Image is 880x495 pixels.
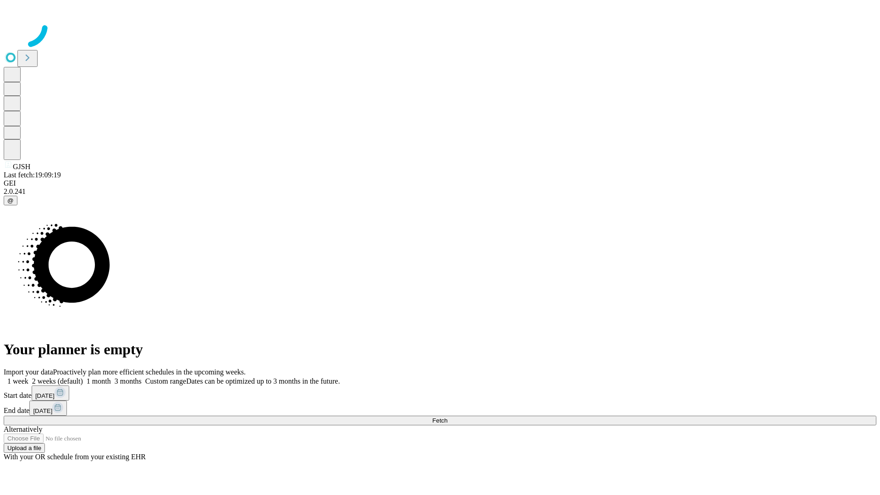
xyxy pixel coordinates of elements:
[4,401,876,416] div: End date
[53,368,246,376] span: Proactively plan more efficient schedules in the upcoming weeks.
[7,197,14,204] span: @
[33,407,52,414] span: [DATE]
[35,392,55,399] span: [DATE]
[115,377,142,385] span: 3 months
[29,401,67,416] button: [DATE]
[4,187,876,196] div: 2.0.241
[4,179,876,187] div: GEI
[87,377,111,385] span: 1 month
[32,385,69,401] button: [DATE]
[4,425,42,433] span: Alternatively
[4,385,876,401] div: Start date
[432,417,447,424] span: Fetch
[4,416,876,425] button: Fetch
[13,163,30,170] span: GJSH
[4,453,146,461] span: With your OR schedule from your existing EHR
[186,377,340,385] span: Dates can be optimized up to 3 months in the future.
[4,368,53,376] span: Import your data
[4,341,876,358] h1: Your planner is empty
[145,377,186,385] span: Custom range
[4,171,61,179] span: Last fetch: 19:09:19
[4,196,17,205] button: @
[32,377,83,385] span: 2 weeks (default)
[4,443,45,453] button: Upload a file
[7,377,28,385] span: 1 week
